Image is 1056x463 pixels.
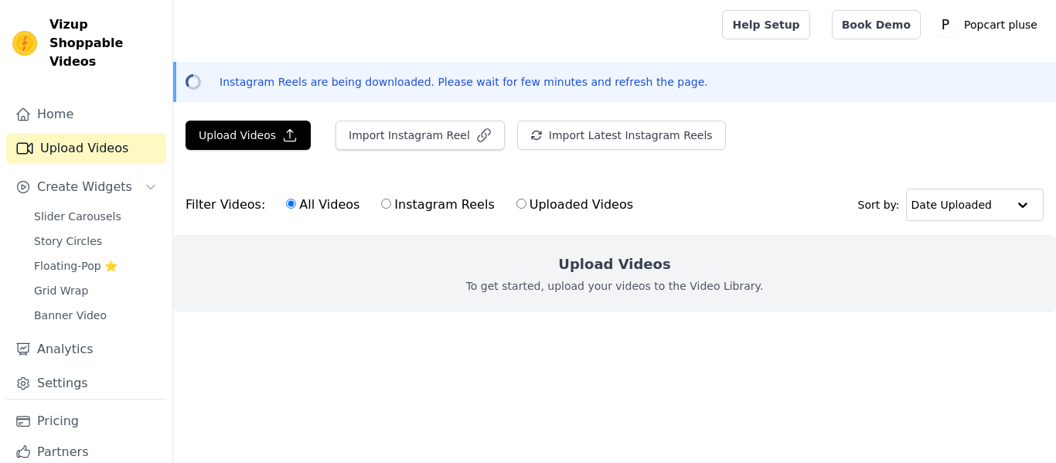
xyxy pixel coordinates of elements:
div: Sort by: [858,189,1044,221]
button: P Popcart pluse [933,11,1044,39]
a: Banner Video [25,305,166,326]
button: Upload Videos [186,121,311,150]
input: Uploaded Videos [516,199,526,209]
span: Banner Video [34,308,107,323]
input: Instagram Reels [381,199,391,209]
div: Filter Videos: [186,187,642,223]
input: All Videos [286,199,296,209]
a: Floating-Pop ⭐ [25,255,166,277]
h2: Upload Videos [558,254,670,275]
span: Grid Wrap [34,283,88,298]
label: All Videos [285,195,360,215]
text: P [942,17,949,32]
label: Uploaded Videos [516,195,634,215]
span: Vizup Shoppable Videos [49,15,160,71]
button: Create Widgets [6,172,166,203]
a: Help Setup [722,10,809,39]
a: Story Circles [25,230,166,252]
a: Settings [6,368,166,399]
span: Slider Carousels [34,209,121,224]
a: Pricing [6,406,166,437]
button: Import Instagram Reel [336,121,505,150]
label: Instagram Reels [380,195,495,215]
p: Popcart pluse [958,11,1044,39]
p: To get started, upload your videos to the Video Library. [466,278,764,294]
a: Analytics [6,334,166,365]
a: Grid Wrap [25,280,166,301]
a: Slider Carousels [25,206,166,227]
a: Home [6,99,166,130]
img: Vizup [12,31,37,56]
p: Instagram Reels are being downloaded. Please wait for few minutes and refresh the page. [220,74,708,90]
span: Floating-Pop ⭐ [34,258,118,274]
a: Upload Videos [6,133,166,164]
span: Story Circles [34,233,102,249]
span: Create Widgets [37,178,132,196]
a: Book Demo [832,10,921,39]
button: Import Latest Instagram Reels [517,121,726,150]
